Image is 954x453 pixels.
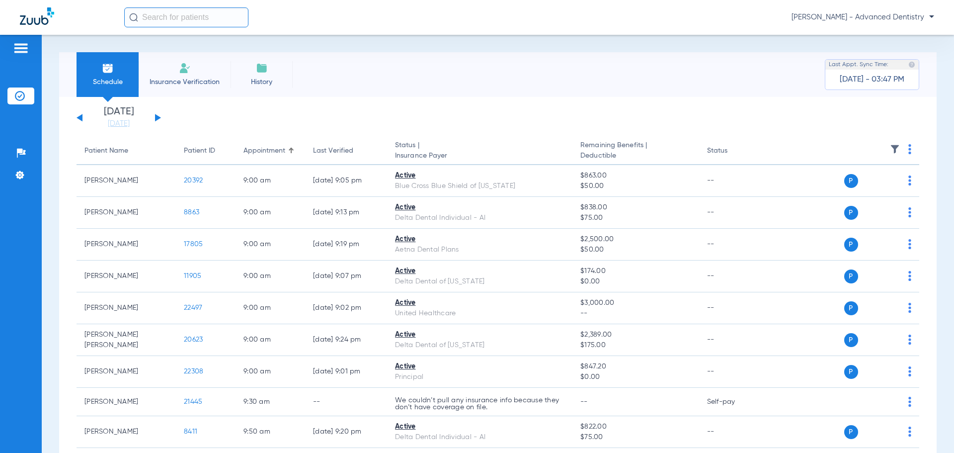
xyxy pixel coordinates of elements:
[77,416,176,448] td: [PERSON_NAME]
[844,174,858,188] span: P
[184,336,203,343] span: 20623
[908,176,911,185] img: group-dot-blue.svg
[580,432,691,443] span: $75.00
[395,298,564,308] div: Active
[844,425,858,439] span: P
[908,335,911,345] img: group-dot-blue.svg
[699,292,766,324] td: --
[236,416,305,448] td: 9:50 AM
[236,324,305,356] td: 9:00 AM
[184,304,202,311] span: 22497
[305,261,387,292] td: [DATE] 9:07 PM
[580,330,691,340] span: $2,389.00
[179,62,191,74] img: Manual Insurance Verification
[395,171,564,181] div: Active
[580,181,691,191] span: $50.00
[395,372,564,382] div: Principal
[908,144,911,154] img: group-dot-blue.svg
[395,234,564,245] div: Active
[699,165,766,197] td: --
[77,324,176,356] td: [PERSON_NAME] [PERSON_NAME]
[572,137,699,165] th: Remaining Benefits |
[84,146,168,156] div: Patient Name
[84,146,128,156] div: Patient Name
[890,144,900,154] img: filter.svg
[580,234,691,245] span: $2,500.00
[580,276,691,287] span: $0.00
[580,308,691,319] span: --
[699,229,766,261] td: --
[699,388,766,416] td: Self-pay
[77,292,176,324] td: [PERSON_NAME]
[89,107,149,129] li: [DATE]
[243,146,297,156] div: Appointment
[395,213,564,223] div: Delta Dental Individual - AI
[792,12,934,22] span: [PERSON_NAME] - Advanced Dentistry
[77,165,176,197] td: [PERSON_NAME]
[580,151,691,161] span: Deductible
[236,197,305,229] td: 9:00 AM
[395,266,564,276] div: Active
[908,61,915,68] img: last sync help info
[908,397,911,407] img: group-dot-blue.svg
[395,202,564,213] div: Active
[580,171,691,181] span: $863.00
[305,292,387,324] td: [DATE] 9:02 PM
[844,238,858,252] span: P
[580,362,691,372] span: $847.20
[395,362,564,372] div: Active
[580,340,691,351] span: $175.00
[829,60,888,70] span: Last Appt. Sync Time:
[77,261,176,292] td: [PERSON_NAME]
[395,330,564,340] div: Active
[184,146,215,156] div: Patient ID
[243,146,285,156] div: Appointment
[908,427,911,437] img: group-dot-blue.svg
[184,241,203,248] span: 17805
[580,298,691,308] span: $3,000.00
[184,368,203,375] span: 22308
[236,165,305,197] td: 9:00 AM
[395,340,564,351] div: Delta Dental of [US_STATE]
[184,428,197,435] span: 8411
[908,207,911,217] img: group-dot-blue.svg
[184,177,203,184] span: 20392
[102,62,114,74] img: Schedule
[699,356,766,388] td: --
[580,213,691,223] span: $75.00
[908,303,911,313] img: group-dot-blue.svg
[236,261,305,292] td: 9:00 AM
[305,197,387,229] td: [DATE] 9:13 PM
[305,324,387,356] td: [DATE] 9:24 PM
[77,388,176,416] td: [PERSON_NAME]
[236,292,305,324] td: 9:00 AM
[580,245,691,255] span: $50.00
[305,416,387,448] td: [DATE] 9:20 PM
[395,397,564,411] p: We couldn’t pull any insurance info because they don’t have coverage on file.
[395,432,564,443] div: Delta Dental Individual - AI
[236,388,305,416] td: 9:30 AM
[908,271,911,281] img: group-dot-blue.svg
[236,356,305,388] td: 9:00 AM
[395,308,564,319] div: United Healthcare
[77,197,176,229] td: [PERSON_NAME]
[395,276,564,287] div: Delta Dental of [US_STATE]
[580,266,691,276] span: $174.00
[20,7,54,25] img: Zuub Logo
[387,137,572,165] th: Status |
[184,272,201,279] span: 11905
[313,146,353,156] div: Last Verified
[580,398,588,405] span: --
[256,62,268,74] img: History
[305,388,387,416] td: --
[580,202,691,213] span: $838.00
[844,270,858,283] span: P
[580,422,691,432] span: $822.00
[238,77,285,87] span: History
[844,301,858,315] span: P
[395,245,564,255] div: Aetna Dental Plans
[395,151,564,161] span: Insurance Payer
[395,422,564,432] div: Active
[699,324,766,356] td: --
[184,398,202,405] span: 21445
